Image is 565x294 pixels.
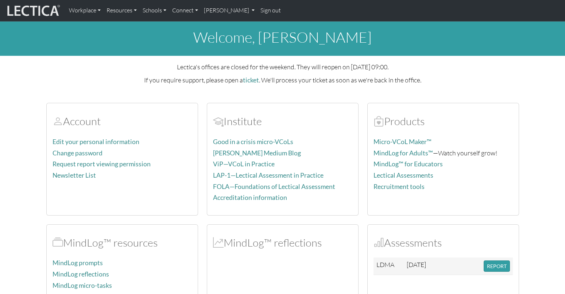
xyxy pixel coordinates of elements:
a: Request report viewing permission [53,160,151,168]
img: lecticalive [5,4,60,18]
span: MindLog [213,236,224,249]
h2: Account [53,115,192,128]
a: [PERSON_NAME] Medium Blog [213,149,301,157]
a: Newsletter List [53,171,96,179]
a: MindLog prompts [53,259,103,267]
a: Edit your personal information [53,138,139,146]
button: REPORT [484,260,510,272]
span: Account [213,115,224,128]
a: Connect [169,3,201,18]
a: Micro-VCoL Maker™ [374,138,432,146]
p: Lectica's offices are closed for the weekend. They will reopen on [DATE] 09:00. [46,62,519,72]
a: Good in a crisis micro-VCoLs [213,138,293,146]
a: [PERSON_NAME] [201,3,258,18]
a: MindLog reflections [53,270,109,278]
a: Lectical Assessments [374,171,433,179]
a: Workplace [66,3,104,18]
a: FOLA—Foundations of Lectical Assessment [213,183,335,190]
span: Products [374,115,384,128]
a: Resources [104,3,140,18]
span: Account [53,115,63,128]
h2: Institute [213,115,352,128]
td: LDMA [374,258,404,275]
span: MindLog™ resources [53,236,63,249]
a: ticket [243,76,259,84]
p: —Watch yourself grow! [374,148,513,158]
a: ViP—VCoL in Practice [213,160,275,168]
a: MindLog™ for Educators [374,160,443,168]
span: [DATE] [407,260,426,268]
a: LAP-1—Lectical Assessment in Practice [213,171,324,179]
a: Recruitment tools [374,183,425,190]
a: Accreditation information [213,194,287,201]
h2: Assessments [374,236,513,249]
a: MindLog micro-tasks [53,282,112,289]
a: Sign out [258,3,284,18]
h2: MindLog™ resources [53,236,192,249]
a: Change password [53,149,102,157]
p: If you require support, please open a . We'll process your ticket as soon as we're back in the of... [46,75,519,85]
a: MindLog for Adults™ [374,149,433,157]
a: Schools [140,3,169,18]
h2: Products [374,115,513,128]
h2: MindLog™ reflections [213,236,352,249]
span: Assessments [374,236,384,249]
